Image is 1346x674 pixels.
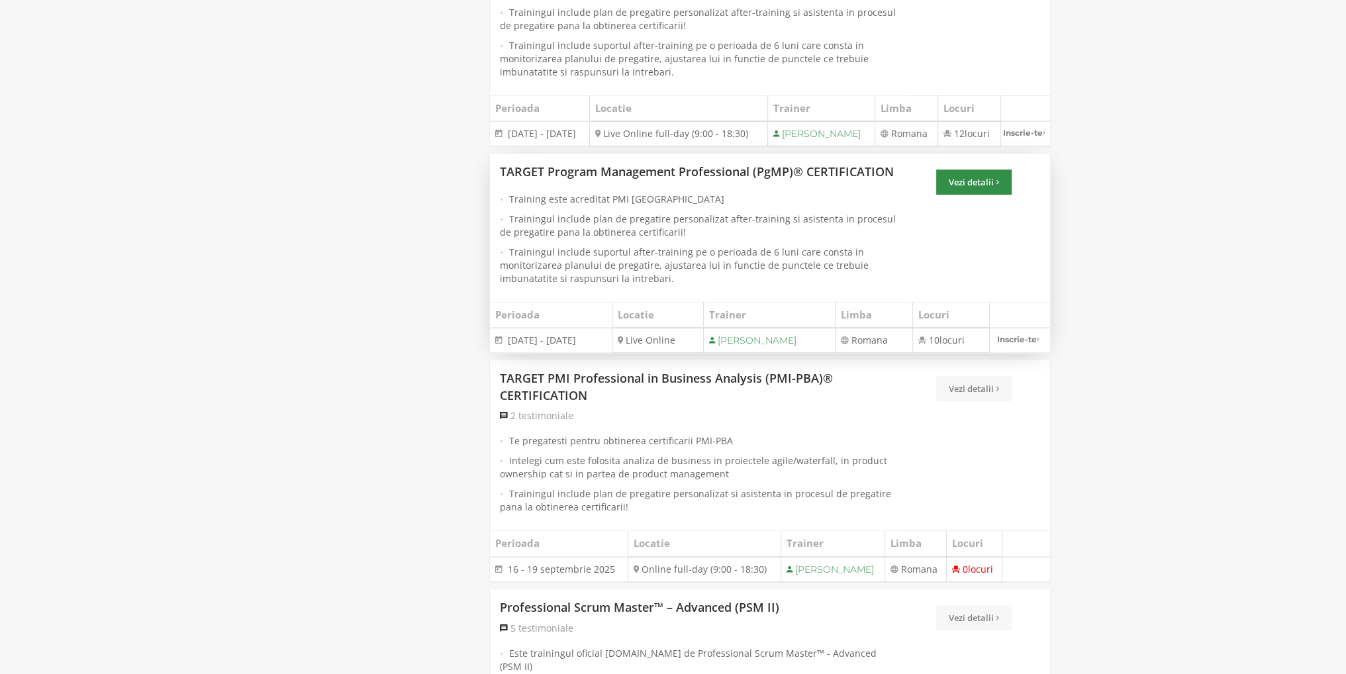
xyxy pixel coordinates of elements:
[835,302,912,328] th: Limba
[500,213,900,239] li: Trainingul include plan de pregatire personalizat after-training si asistenta in procesul de preg...
[612,328,703,353] td: Live Online
[508,127,576,140] span: [DATE] - [DATE]
[500,622,573,635] a: 5 testimoniale
[500,164,894,181] a: TARGET Program Management Professional (PgMP)® CERTIFICATION
[912,328,989,353] td: 10
[704,328,835,353] td: [PERSON_NAME]
[490,95,589,121] th: Perioada
[936,169,1012,195] a: Vezi detalii
[947,557,1002,582] td: 0
[936,376,1012,401] a: Vezi detalii
[500,599,779,616] a: Professional Scrum Master™ – Advanced (PSM II)
[589,95,767,121] th: Locatie
[1001,122,1050,144] a: Inscrie-te
[510,409,573,422] span: 2 testimoniale
[968,563,993,575] span: locuri
[947,531,1002,557] th: Locuri
[500,647,900,673] li: Este trainingul oficial [DOMAIN_NAME] de Professional Scrum Master™ - Advanced (PSM II)
[912,302,989,328] th: Locuri
[500,246,900,285] li: Trainingul include suportul after-training pe o perioada de 6 luni care consta in monitorizarea p...
[767,95,875,121] th: Trainer
[781,557,885,582] td: [PERSON_NAME]
[875,95,938,121] th: Limba
[835,328,912,353] td: Romana
[500,454,900,481] li: Intelegi cum este folosita analiza de business in proiectele agile/waterfall, in product ownershi...
[936,605,1012,630] a: Vezi detalii
[628,531,781,557] th: Locatie
[767,121,875,146] td: [PERSON_NAME]
[965,127,990,140] span: locuri
[500,39,900,79] li: Trainingul include suportul after-training pe o perioada de 6 luni care consta in monitorizarea p...
[500,193,900,206] li: Training este acreditat PMI [GEOGRAPHIC_DATA]
[990,328,1050,350] a: Inscrie-te
[500,487,900,514] li: Trainingul include plan de pregatire personalizat si asistenta in procesul de pregatire pana la o...
[704,302,835,328] th: Trainer
[885,531,947,557] th: Limba
[885,557,947,582] td: Romana
[612,302,703,328] th: Locatie
[508,563,615,575] span: 16 - 19 septembrie 2025
[510,622,573,634] span: 5 testimoniale
[508,334,576,346] span: [DATE] - [DATE]
[490,302,612,328] th: Perioada
[939,334,965,346] span: locuri
[875,121,938,146] td: Romana
[500,434,900,448] li: Te pregatesti pentru obtinerea certificarii PMI-PBA
[628,557,781,582] td: Online full-day (9:00 - 18:30)
[589,121,767,146] td: Live Online full-day (9:00 - 18:30)
[500,409,573,422] a: 2 testimoniale
[500,370,900,404] a: TARGET PMI Professional in Business Analysis (PMI-PBA)® CERTIFICATION
[490,531,628,557] th: Perioada
[500,6,900,32] li: Trainingul include plan de pregatire personalizat after-training si asistenta in procesul de preg...
[938,121,1000,146] td: 12
[938,95,1000,121] th: Locuri
[781,531,885,557] th: Trainer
